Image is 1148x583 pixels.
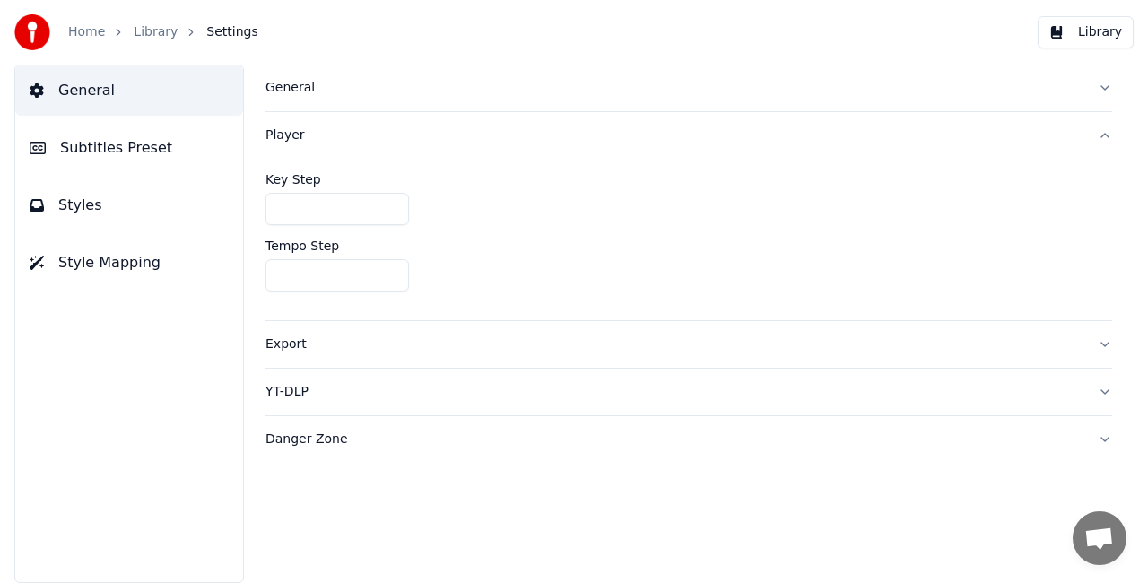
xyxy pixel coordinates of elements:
nav: breadcrumb [68,23,258,41]
span: Subtitles Preset [60,137,172,159]
button: Player [265,112,1112,159]
div: Export [265,335,1083,353]
button: Styles [15,180,243,231]
span: Style Mapping [58,252,161,274]
div: YT-DLP [265,383,1083,401]
span: General [58,80,115,101]
span: Settings [206,23,257,41]
label: Tempo Step [265,239,339,252]
span: Styles [58,195,102,216]
button: General [15,65,243,116]
div: General [265,79,1083,97]
button: Library [1038,16,1134,48]
div: Player [265,159,1112,320]
button: General [265,65,1112,111]
button: Danger Zone [265,416,1112,463]
a: Home [68,23,105,41]
button: Subtitles Preset [15,123,243,173]
button: Export [265,321,1112,368]
img: youka [14,14,50,50]
label: Key Step [265,173,321,186]
div: Danger Zone [265,431,1083,448]
button: Style Mapping [15,238,243,288]
div: Player [265,126,1083,144]
button: YT-DLP [265,369,1112,415]
a: Library [134,23,178,41]
div: Open chat [1073,511,1126,565]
